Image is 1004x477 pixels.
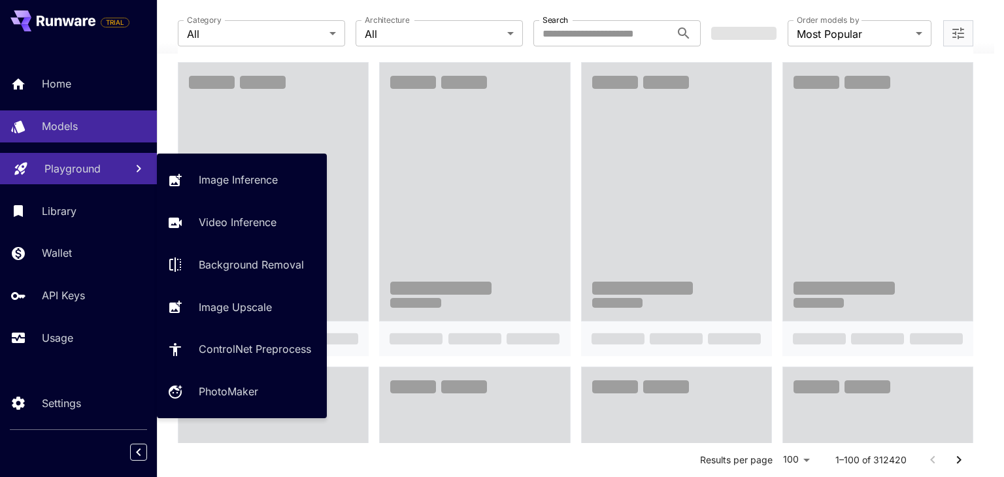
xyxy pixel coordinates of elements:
p: Image Inference [199,172,278,188]
p: Background Removal [199,257,304,272]
span: Add your payment card to enable full platform functionality. [101,14,129,30]
button: Collapse sidebar [130,444,147,461]
p: Usage [42,330,73,346]
p: Models [42,118,78,134]
p: Image Upscale [199,299,272,315]
div: 100 [778,450,814,469]
a: Background Removal [157,249,327,281]
a: ControlNet Preprocess [157,333,327,365]
p: ControlNet Preprocess [199,341,311,357]
label: Architecture [365,14,409,25]
p: PhotoMaker [199,384,258,399]
p: API Keys [42,288,85,303]
span: Most Popular [797,26,911,42]
a: Video Inference [157,206,327,238]
p: Playground [44,161,101,176]
a: Image Upscale [157,291,327,323]
p: Library [42,203,76,219]
div: Collapse sidebar [140,440,157,464]
p: Home [42,76,71,91]
label: Search [543,14,568,25]
button: Open more filters [950,25,966,42]
a: PhotoMaker [157,376,327,408]
span: All [365,26,502,42]
p: 1–100 of 312420 [835,453,907,467]
p: Wallet [42,245,72,261]
button: Go to next page [946,447,972,473]
p: Video Inference [199,214,276,230]
p: Settings [42,395,81,411]
label: Category [187,14,222,25]
span: TRIAL [101,18,129,27]
p: Results per page [700,453,773,467]
a: Image Inference [157,164,327,196]
span: All [187,26,324,42]
label: Order models by [797,14,859,25]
